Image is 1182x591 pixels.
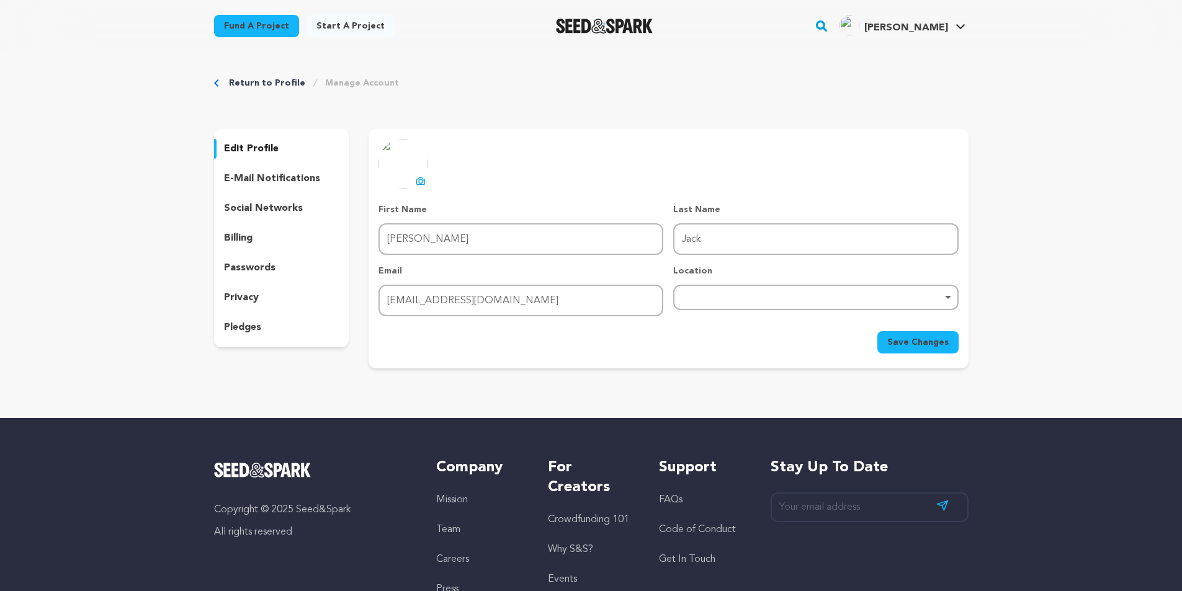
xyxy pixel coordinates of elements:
[864,23,948,33] span: [PERSON_NAME]
[877,331,959,353] button: Save Changes
[214,198,349,218] button: social networks
[307,15,395,37] a: Start a project
[556,19,653,33] a: Seed&Spark Homepage
[436,554,469,564] a: Careers
[214,169,349,189] button: e-mail notifications
[378,285,663,316] input: Email
[214,463,311,478] img: Seed&Spark Logo
[378,203,663,216] p: First Name
[224,141,279,156] p: edit profile
[659,554,715,564] a: Get In Touch
[548,574,577,584] a: Events
[214,15,299,37] a: Fund a project
[659,458,745,478] h5: Support
[378,265,663,277] p: Email
[839,16,948,35] div: davies J.'s Profile
[224,201,303,216] p: social networks
[325,77,399,89] a: Manage Account
[224,171,320,186] p: e-mail notifications
[673,203,958,216] p: Last Name
[548,515,629,525] a: Crowdfunding 101
[887,336,949,349] span: Save Changes
[214,139,349,159] button: edit profile
[378,223,663,255] input: First Name
[224,231,253,246] p: billing
[214,318,349,337] button: pledges
[548,544,593,554] a: Why S&S?
[436,525,460,535] a: Team
[229,77,305,89] a: Return to Profile
[771,458,969,478] h5: Stay up to date
[659,525,736,535] a: Code of Conduct
[214,228,349,248] button: billing
[214,502,412,517] p: Copyright © 2025 Seed&Spark
[436,458,522,478] h5: Company
[214,77,969,89] div: Breadcrumb
[436,495,468,505] a: Mission
[837,13,968,39] span: davies J.'s Profile
[224,290,259,305] p: privacy
[214,525,412,540] p: All rights reserved
[214,463,412,478] a: Seed&Spark Homepage
[548,458,634,497] h5: For Creators
[673,223,958,255] input: Last Name
[839,16,859,35] img: ACg8ocJKXmg7LagphGfs6tYGegB-0Wft5v-FQ9-NJthl5XjVIaRKoA=s96-c
[224,260,275,275] p: passwords
[659,495,683,505] a: FAQs
[556,19,653,33] img: Seed&Spark Logo Dark Mode
[673,265,958,277] p: Location
[214,258,349,278] button: passwords
[214,288,349,308] button: privacy
[837,13,968,35] a: davies J.'s Profile
[771,492,969,523] input: Your email address
[224,320,261,335] p: pledges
